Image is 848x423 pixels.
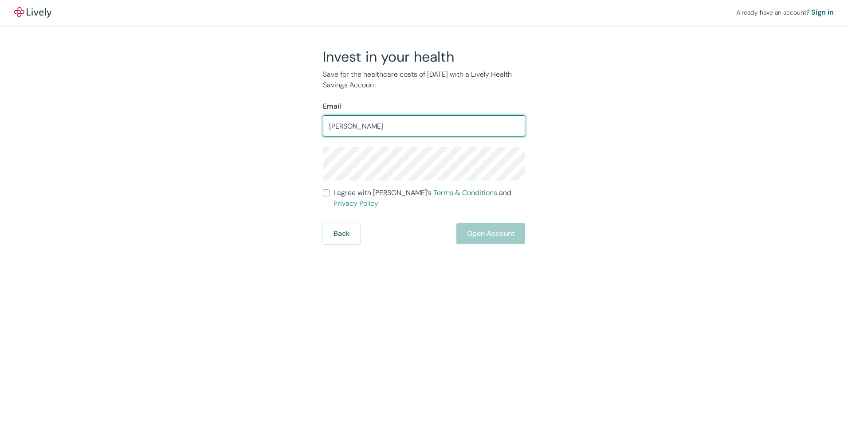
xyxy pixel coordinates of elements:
[323,101,341,112] label: Email
[323,223,360,244] button: Back
[323,48,525,66] h2: Invest in your health
[14,7,51,18] a: LivelyLively
[433,188,497,197] a: Terms & Conditions
[334,188,525,209] span: I agree with [PERSON_NAME]’s and
[811,7,834,18] a: Sign in
[14,7,51,18] img: Lively
[323,69,525,90] p: Save for the healthcare costs of [DATE] with a Lively Health Savings Account
[334,199,378,208] a: Privacy Policy
[736,7,834,18] div: Already have an account?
